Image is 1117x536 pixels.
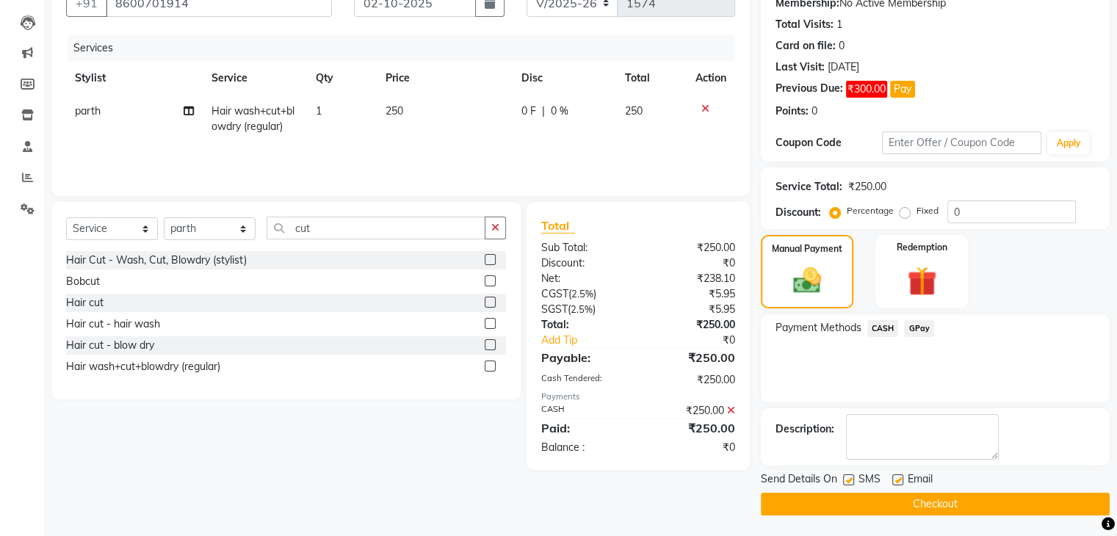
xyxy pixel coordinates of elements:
div: 0 [811,104,817,119]
div: Total Visits: [776,17,834,32]
div: CASH [530,403,638,419]
span: 2.5% [571,303,593,315]
span: 2.5% [571,288,593,300]
div: Hair cut - blow dry [66,338,154,353]
label: Fixed [917,204,939,217]
div: ₹5.95 [638,286,746,302]
span: Hair wash+cut+blowdry (regular) [212,104,294,133]
input: Enter Offer / Coupon Code [882,131,1042,154]
div: ₹238.10 [638,271,746,286]
div: ( ) [530,302,638,317]
span: Send Details On [761,471,837,490]
th: Qty [307,62,377,95]
span: CASH [867,320,899,337]
label: Redemption [897,241,947,254]
div: ₹250.00 [638,403,746,419]
div: Hair cut [66,295,104,311]
button: Apply [1047,132,1089,154]
div: Service Total: [776,179,842,195]
div: ₹0 [638,256,746,271]
span: Email [908,471,933,490]
span: SMS [858,471,881,490]
label: Percentage [847,204,894,217]
span: 250 [386,104,403,117]
div: Discount: [530,256,638,271]
span: 250 [625,104,643,117]
img: _gift.svg [898,263,946,300]
div: Total: [530,317,638,333]
div: ₹250.00 [638,317,746,333]
span: SGST [541,303,568,316]
span: CGST [541,287,568,300]
th: Price [377,62,513,95]
div: Services [68,35,746,62]
span: Payment Methods [776,320,861,336]
button: Checkout [761,493,1110,515]
input: Search or Scan [267,217,485,239]
div: ₹250.00 [638,419,746,437]
div: Net: [530,271,638,286]
div: ₹0 [638,440,746,455]
button: Pay [890,81,915,98]
div: Description: [776,421,834,437]
div: ₹0 [656,333,745,348]
div: Last Visit: [776,59,825,75]
div: Payments [541,391,735,403]
th: Stylist [66,62,203,95]
div: ( ) [530,286,638,302]
div: Paid: [530,419,638,437]
th: Action [687,62,735,95]
div: Hair Cut - Wash, Cut, Blowdry (stylist) [66,253,247,268]
div: Payable: [530,349,638,366]
span: Total [541,218,575,233]
div: Discount: [776,205,821,220]
div: 0 [839,38,845,54]
label: Manual Payment [772,242,842,256]
div: [DATE] [828,59,859,75]
div: ₹5.95 [638,302,746,317]
div: Sub Total: [530,240,638,256]
div: 1 [836,17,842,32]
div: Points: [776,104,809,119]
div: Hair wash+cut+blowdry (regular) [66,359,220,374]
span: 1 [316,104,322,117]
div: Card on file: [776,38,836,54]
th: Service [203,62,307,95]
span: GPay [904,320,934,337]
div: Coupon Code [776,135,882,151]
div: Previous Due: [776,81,843,98]
span: 0 F [521,104,536,119]
div: Cash Tendered: [530,372,638,388]
img: _cash.svg [784,264,830,297]
div: ₹250.00 [848,179,886,195]
div: Bobcut [66,274,100,289]
div: ₹250.00 [638,372,746,388]
div: Balance : [530,440,638,455]
div: Hair cut - hair wash [66,316,160,332]
span: parth [75,104,101,117]
div: ₹250.00 [638,349,746,366]
span: 0 % [551,104,568,119]
span: | [542,104,545,119]
a: Add Tip [530,333,656,348]
th: Disc [513,62,616,95]
div: ₹250.00 [638,240,746,256]
th: Total [616,62,687,95]
span: ₹300.00 [846,81,887,98]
